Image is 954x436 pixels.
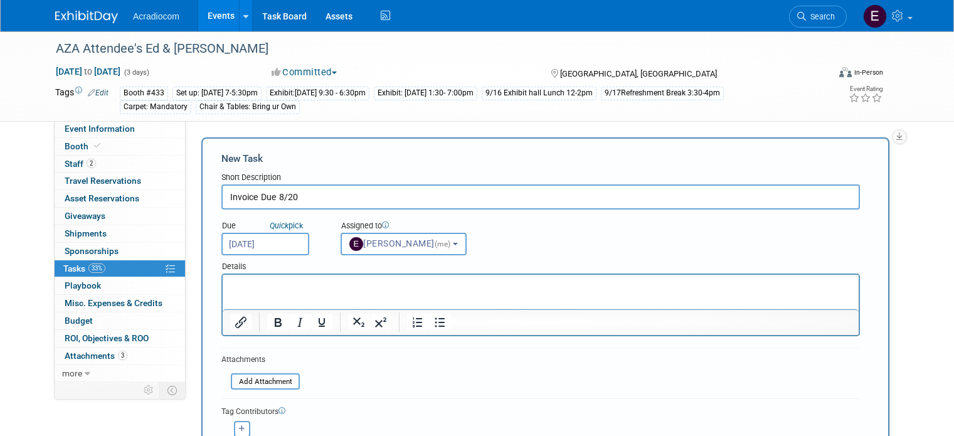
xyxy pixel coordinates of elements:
[221,255,860,274] div: Details
[63,263,105,274] span: Tasks
[138,382,160,398] td: Personalize Event Tab Strip
[94,142,100,149] i: Booth reservation complete
[221,233,309,255] input: Due Date
[65,124,135,134] span: Event Information
[311,314,332,331] button: Underline
[55,120,185,137] a: Event Information
[196,100,300,114] div: Chair & Tables: Bring ur Own
[482,87,596,100] div: 9/16 Exhibit hall Lunch 12-2pm
[435,240,451,248] span: (me)
[55,66,121,77] span: [DATE] [DATE]
[120,100,191,114] div: Carpet: Mandatory
[267,220,305,231] a: Quickpick
[341,233,467,255] button: [PERSON_NAME](me)
[601,87,724,100] div: 9/17Refreshment Break 3:30-4pm
[221,152,860,166] div: New Task
[839,67,852,77] img: Format-Inperson.png
[221,404,860,417] div: Tag Contributors
[55,277,185,294] a: Playbook
[55,295,185,312] a: Misc. Expenses & Credits
[65,193,139,203] span: Asset Reservations
[407,314,428,331] button: Numbered list
[88,263,105,273] span: 33%
[55,365,185,382] a: more
[51,38,813,60] div: AZA Attendee's Ed & [PERSON_NAME]
[65,298,162,308] span: Misc. Expenses & Credits
[172,87,262,100] div: Set up: [DATE] 7-5:30pm
[349,238,453,248] span: [PERSON_NAME]
[65,211,105,221] span: Giveaways
[133,11,179,21] span: Acradiocom
[55,348,185,364] a: Attachments3
[55,225,185,242] a: Shipments
[88,88,109,97] a: Edit
[62,368,82,378] span: more
[221,184,860,210] input: Name of task or a short description
[223,275,859,309] iframe: Rich Text Area
[806,12,835,21] span: Search
[55,312,185,329] a: Budget
[267,66,342,79] button: Committed
[348,314,369,331] button: Subscript
[267,314,289,331] button: Bold
[87,159,96,168] span: 2
[65,176,141,186] span: Travel Reservations
[55,330,185,347] a: ROI, Objectives & ROO
[65,228,107,238] span: Shipments
[230,314,252,331] button: Insert/edit link
[221,354,300,365] div: Attachments
[65,316,93,326] span: Budget
[221,172,860,184] div: Short Description
[849,86,882,92] div: Event Rating
[65,141,103,151] span: Booth
[55,243,185,260] a: Sponsorships
[55,11,118,23] img: ExhibitDay
[289,314,310,331] button: Italic
[560,69,717,78] span: [GEOGRAPHIC_DATA], [GEOGRAPHIC_DATA]
[221,220,322,233] div: Due
[374,87,477,100] div: Exhibit: [DATE] 1:30- 7:00pm
[761,65,883,84] div: Event Format
[270,221,289,230] i: Quick
[82,66,94,77] span: to
[55,190,185,207] a: Asset Reservations
[863,4,887,28] img: Elizabeth Martinez
[370,314,391,331] button: Superscript
[789,6,847,28] a: Search
[55,208,185,225] a: Giveaways
[55,173,185,189] a: Travel Reservations
[123,68,149,77] span: (3 days)
[55,138,185,155] a: Booth
[55,156,185,173] a: Staff2
[55,86,109,114] td: Tags
[118,351,127,360] span: 3
[65,351,127,361] span: Attachments
[65,280,101,290] span: Playbook
[429,314,450,331] button: Bullet list
[65,246,119,256] span: Sponsorships
[854,68,883,77] div: In-Person
[266,87,369,100] div: Exhibit:[DATE] 9:30 - 6:30pm
[65,159,96,169] span: Staff
[341,220,486,233] div: Assigned to
[55,260,185,277] a: Tasks33%
[120,87,168,100] div: Booth #433
[160,382,186,398] td: Toggle Event Tabs
[65,333,149,343] span: ROI, Objectives & ROO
